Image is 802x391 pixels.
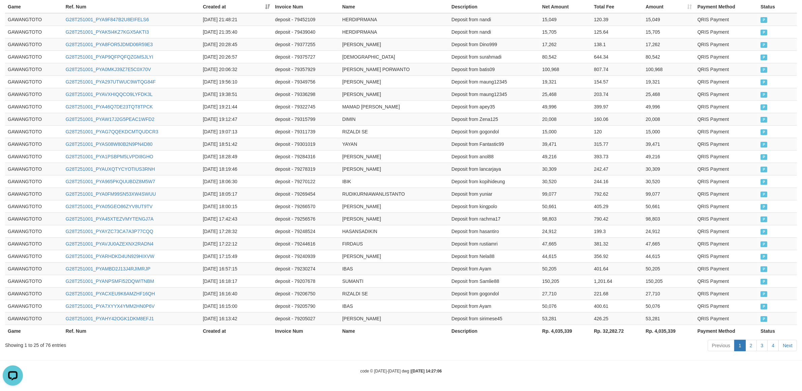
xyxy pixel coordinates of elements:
[5,175,63,188] td: GAWANGTOTO
[200,300,272,312] td: [DATE] 16:15:00
[272,63,340,75] td: deposit - 79357929
[272,300,340,312] td: deposit - 79205790
[591,125,643,138] td: 120
[708,340,735,351] a: Previous
[340,300,449,312] td: IBAS
[449,138,540,150] td: Deposit from Fantastic99
[66,104,153,109] a: G28T251001_PYA46Q7DE23TQT8TPCK
[695,225,758,237] td: QRIS Payment
[200,113,272,125] td: [DATE] 19:12:47
[272,287,340,300] td: deposit - 79206750
[591,38,643,51] td: 138.1
[591,225,643,237] td: 199.3
[695,287,758,300] td: QRIS Payment
[66,54,153,60] a: G28T251001_PYAP9QFPQFQZGMSJLYI
[272,237,340,250] td: deposit - 79244616
[200,63,272,75] td: [DATE] 20:06:32
[272,250,340,262] td: deposit - 79240939
[540,200,591,213] td: 50,661
[695,1,758,13] th: Payment Method
[66,241,154,247] a: G28T251001_PYAVJU0AZEXNX2RADN4
[540,213,591,225] td: 98,803
[5,51,63,63] td: GAWANGTOTO
[66,117,155,122] a: G28T251001_PYAW17J2G5PEAC1WFD2
[200,38,272,51] td: [DATE] 20:28:45
[66,166,155,172] a: G28T251001_PYAUXQTYCYOTIUS3RNH
[449,75,540,88] td: Deposit from maung12345
[340,325,449,337] th: Name
[761,217,767,222] span: PAID
[643,88,695,100] td: 25,468
[761,79,767,85] span: PAID
[200,150,272,163] td: [DATE] 18:28:49
[449,275,540,287] td: Deposit from Samlie88
[540,250,591,262] td: 44,615
[272,275,340,287] td: deposit - 79207678
[761,30,767,35] span: PAID
[340,312,449,325] td: [PERSON_NAME]
[200,26,272,38] td: [DATE] 21:35:40
[200,163,272,175] td: [DATE] 18:19:46
[5,100,63,113] td: GAWANGTOTO
[5,26,63,38] td: GAWANGTOTO
[200,100,272,113] td: [DATE] 19:21:44
[449,51,540,63] td: Deposit from surahmadi
[761,254,767,260] span: PAID
[540,275,591,287] td: 150,205
[540,150,591,163] td: 49,216
[200,250,272,262] td: [DATE] 17:15:49
[540,1,591,13] th: Net Amount
[272,325,340,337] th: Invoice Num
[5,237,63,250] td: GAWANGTOTO
[643,38,695,51] td: 17,262
[643,262,695,275] td: 50,205
[761,55,767,60] span: PAID
[643,287,695,300] td: 27,710
[340,1,449,13] th: Name
[540,287,591,300] td: 27,710
[591,150,643,163] td: 393.73
[449,63,540,75] td: Deposit from batis09
[758,1,797,13] th: Status
[761,316,767,322] span: PAID
[272,1,340,13] th: Invoice Num
[66,42,153,47] a: G28T251001_PYA8FOR5JDMD06R59E3
[449,100,540,113] td: Deposit from apey35
[200,125,272,138] td: [DATE] 19:07:13
[695,63,758,75] td: QRIS Payment
[643,213,695,225] td: 98,803
[591,237,643,250] td: 381.32
[200,262,272,275] td: [DATE] 16:57:15
[5,287,63,300] td: GAWANGTOTO
[778,340,797,351] a: Next
[272,312,340,325] td: deposit - 79205027
[66,279,154,284] a: G28T251001_PYANPSMFI52DQWITNBM
[643,250,695,262] td: 44,615
[340,287,449,300] td: RIZALDI SE
[761,42,767,48] span: PAID
[449,188,540,200] td: Deposit from yuniar
[591,188,643,200] td: 792.62
[5,325,63,337] th: Game
[200,188,272,200] td: [DATE] 18:05:17
[340,138,449,150] td: YAYAN
[591,138,643,150] td: 315.77
[200,275,272,287] td: [DATE] 16:18:17
[540,75,591,88] td: 19,321
[5,1,63,13] th: Game
[5,88,63,100] td: GAWANGTOTO
[272,175,340,188] td: deposit - 79270122
[591,51,643,63] td: 644.34
[200,51,272,63] td: [DATE] 20:26:57
[761,67,767,73] span: PAID
[643,300,695,312] td: 50,076
[3,3,23,23] button: Open LiveChat chat widget
[66,154,153,159] a: G28T251001_PYA1PSBPM5LVPDI8GHO
[272,100,340,113] td: deposit - 79322745
[761,142,767,148] span: PAID
[540,63,591,75] td: 100,968
[695,262,758,275] td: QRIS Payment
[591,287,643,300] td: 221.68
[591,312,643,325] td: 426.25
[272,213,340,225] td: deposit - 79256576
